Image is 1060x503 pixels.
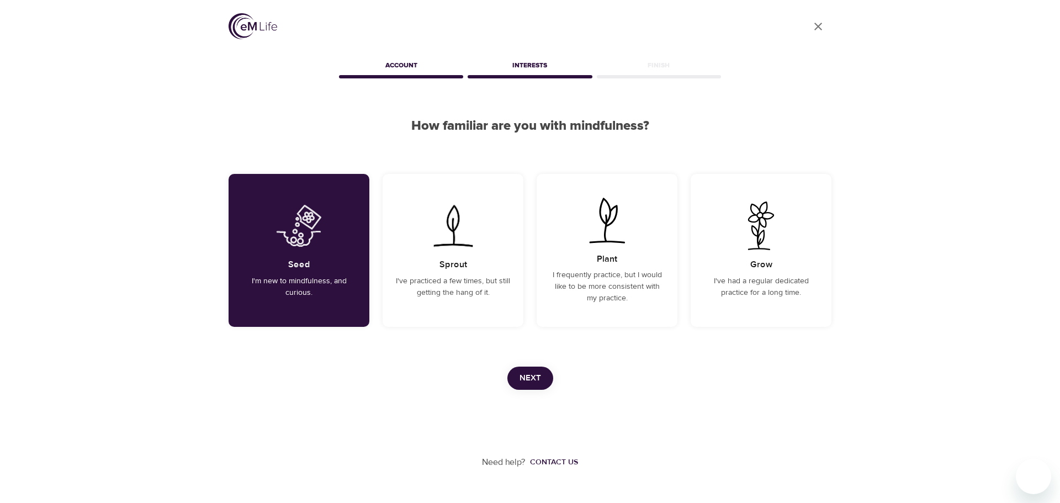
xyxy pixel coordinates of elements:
[597,253,617,265] h5: Plant
[530,457,578,468] div: Contact us
[550,269,664,304] p: I frequently practice, but I would like to be more consistent with my practice.
[229,13,277,39] img: logo
[439,259,467,271] h5: Sprout
[704,276,818,299] p: I've had a regular dedicated practice for a long time.
[507,367,553,390] button: Next
[750,259,772,271] h5: Grow
[526,457,578,468] a: Contact us
[691,174,831,327] div: I've had a regular dedicated practice for a long time.GrowI've had a regular dedicated practice f...
[242,276,356,299] p: I'm new to mindfulness, and curious.
[805,13,831,40] a: close
[1016,459,1051,494] iframe: Button to launch messaging window
[383,174,523,327] div: I've practiced a few times, but still getting the hang of it.SproutI've practiced a few times, bu...
[579,196,635,245] img: I frequently practice, but I would like to be more consistent with my practice.
[271,202,327,250] img: I'm new to mindfulness, and curious.
[229,174,369,327] div: I'm new to mindfulness, and curious.SeedI'm new to mindfulness, and curious.
[733,202,789,250] img: I've had a regular dedicated practice for a long time.
[288,259,310,271] h5: Seed
[396,276,510,299] p: I've practiced a few times, but still getting the hang of it.
[482,456,526,469] p: Need help?
[537,174,677,327] div: I frequently practice, but I would like to be more consistent with my practice.PlantI frequently ...
[229,118,831,134] h2: How familiar are you with mindfulness?
[425,202,481,250] img: I've practiced a few times, but still getting the hang of it.
[520,371,541,385] span: Next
